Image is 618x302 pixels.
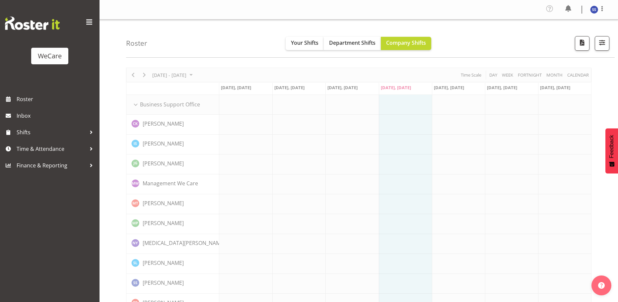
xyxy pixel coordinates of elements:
[575,36,589,51] button: Download a PDF of the roster according to the set date range.
[381,37,431,50] button: Company Shifts
[329,39,376,46] span: Department Shifts
[38,51,62,61] div: WeCare
[595,36,609,51] button: Filter Shifts
[286,37,324,50] button: Your Shifts
[5,17,60,30] img: Rosterit website logo
[17,144,86,154] span: Time & Attendance
[386,39,426,46] span: Company Shifts
[291,39,318,46] span: Your Shifts
[324,37,381,50] button: Department Shifts
[126,39,147,47] h4: Roster
[17,127,86,137] span: Shifts
[17,111,96,121] span: Inbox
[17,94,96,104] span: Roster
[590,6,598,14] img: savita-savita11083.jpg
[609,135,615,158] span: Feedback
[17,160,86,170] span: Finance & Reporting
[605,128,618,173] button: Feedback - Show survey
[598,282,605,289] img: help-xxl-2.png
